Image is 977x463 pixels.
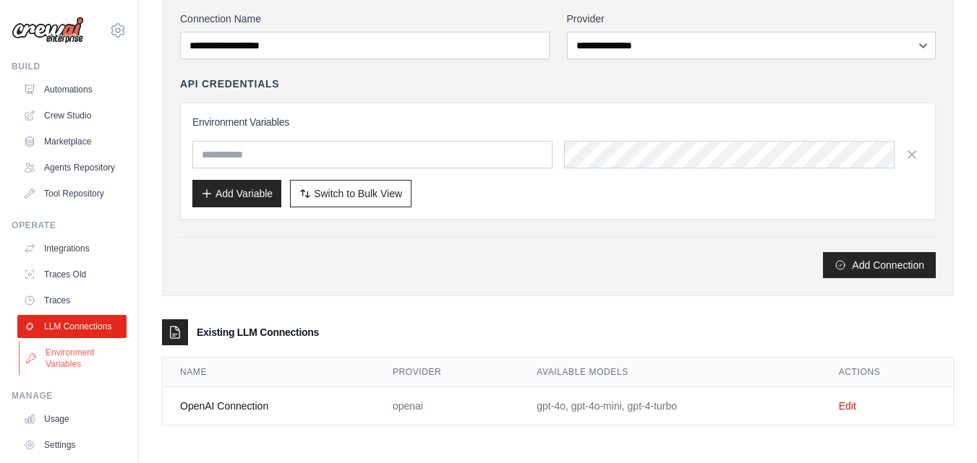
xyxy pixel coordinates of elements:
img: Logo [12,17,84,44]
th: Name [163,358,375,387]
td: openai [375,387,519,425]
a: Traces Old [17,263,127,286]
div: Build [12,61,127,72]
th: Actions [822,358,953,387]
label: Connection Name [180,12,550,26]
a: Marketplace [17,130,127,153]
td: OpenAI Connection [163,387,375,425]
button: Add Connection [823,252,936,278]
a: Automations [17,78,127,101]
span: Switch to Bulk View [314,186,402,201]
a: Agents Repository [17,156,127,179]
a: Settings [17,433,127,456]
a: Crew Studio [17,104,127,127]
button: Switch to Bulk View [290,180,411,207]
div: Operate [12,220,127,231]
a: Tool Repository [17,182,127,205]
button: Add Variable [192,180,281,207]
a: Edit [839,400,856,412]
th: Provider [375,358,519,387]
a: Usage [17,407,127,430]
a: LLM Connections [17,315,127,338]
h4: API Credentials [180,77,279,91]
a: Environment Variables [19,341,128,376]
td: gpt-4o, gpt-4o-mini, gpt-4-turbo [519,387,821,425]
h3: Existing LLM Connections [197,325,319,339]
a: Integrations [17,237,127,260]
div: Manage [12,390,127,402]
a: Traces [17,289,127,312]
th: Available Models [519,358,821,387]
h3: Environment Variables [192,115,923,129]
label: Provider [567,12,937,26]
